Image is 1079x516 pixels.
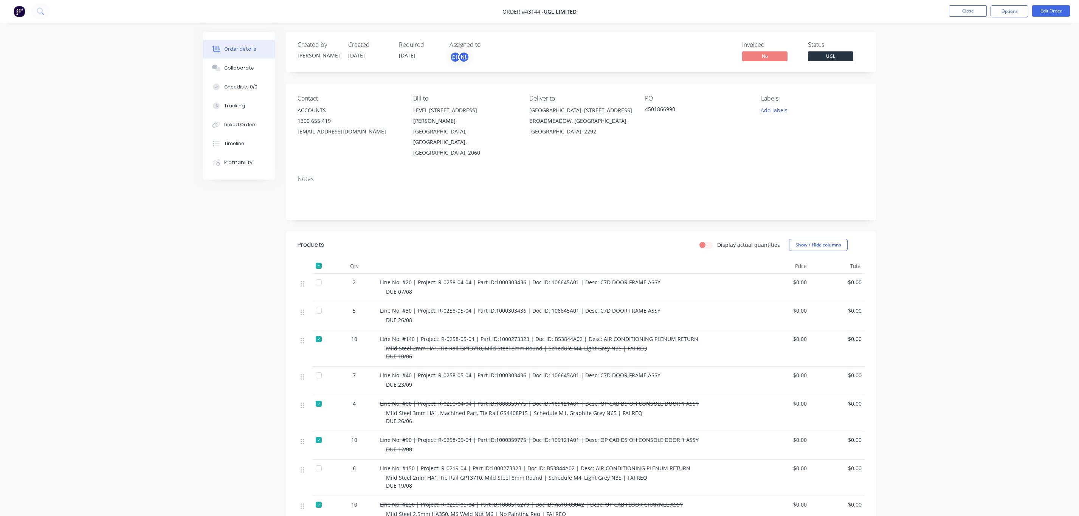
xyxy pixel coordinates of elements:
span: $0.00 [813,400,862,408]
div: ACCOUNTS [298,105,401,116]
span: 10 [351,501,357,508]
span: 10 [351,335,357,343]
span: $0.00 [758,501,807,508]
div: [GEOGRAPHIC_DATA], [GEOGRAPHIC_DATA], [GEOGRAPHIC_DATA], 2060 [413,126,517,158]
div: 1300 655 419 [298,116,401,126]
span: UGL [808,51,853,61]
button: Timeline [203,134,275,153]
span: $0.00 [813,278,862,286]
span: DUE 07/08 [386,288,412,295]
span: Line No: #80 | Project: R-0258-04-04 | Part ID:1000359775 | Doc ID: 109121A01 | Desc: OP CAB DS O... [380,400,699,407]
div: NL [458,51,470,63]
span: Line No: #20 | Project: R-0258-04-04 | Part ID:1000303436 | Doc ID: 106645A01 | Desc: C7D DOOR FR... [380,279,660,286]
div: ACCOUNTS1300 655 419[EMAIL_ADDRESS][DOMAIN_NAME] [298,105,401,137]
label: Display actual quantities [717,241,780,249]
div: Total [810,259,865,274]
div: [EMAIL_ADDRESS][DOMAIN_NAME] [298,126,401,137]
div: Timeline [224,140,244,147]
span: [DATE] [399,52,415,59]
div: [GEOGRAPHIC_DATA], [STREET_ADDRESS] [529,105,633,116]
span: $0.00 [813,501,862,508]
span: Line No: #30 | Project: R-0258-05-04 | Part ID:1000303436 | Doc ID: 106645A01 | Desc: C7D DOOR FR... [380,307,660,314]
div: BROADMEADOW, [GEOGRAPHIC_DATA], [GEOGRAPHIC_DATA], 2292 [529,116,633,137]
span: $0.00 [813,335,862,343]
div: Checklists 0/0 [224,84,257,90]
span: $0.00 [758,436,807,444]
span: Line No: #40 | Project: R-0258-05-04 | Part ID:1000303436 | Doc ID: 106645A01 | Desc: C7D DOOR FR... [380,372,660,379]
div: CH [450,51,461,63]
button: Order details [203,40,275,59]
div: Profitability [224,159,253,166]
span: 6 [353,464,356,472]
span: $0.00 [758,464,807,472]
span: 2 [353,278,356,286]
span: $0.00 [758,400,807,408]
div: Invoiced [742,41,799,48]
button: Options [991,5,1028,17]
div: [GEOGRAPHIC_DATA], [STREET_ADDRESS]BROADMEADOW, [GEOGRAPHIC_DATA], [GEOGRAPHIC_DATA], 2292 [529,105,633,137]
div: Created [348,41,390,48]
span: Mild Steel 2mm HA1, Tie Rail GP13710, Mild Steel 8mm Round | Schedule M4, Light Grey N35 | FAI RE... [386,345,647,360]
button: Linked Orders [203,115,275,134]
div: Products [298,240,324,249]
button: Tracking [203,96,275,115]
span: Mild Steel 3mm HA1, Machined Part, Tie Rail GS4408P15 | Schedule M1, Graphite Grey N65 | FAI REQ ... [386,409,642,425]
span: DUE 12/08 [386,446,412,453]
div: Assigned to [450,41,525,48]
span: 4 [353,400,356,408]
div: Created by [298,41,339,48]
span: Order #43144 - [502,8,544,15]
span: $0.00 [758,278,807,286]
button: Show / Hide columns [789,239,848,251]
div: Tracking [224,102,245,109]
button: CHNL [450,51,470,63]
button: Close [949,5,987,17]
button: Add labels [757,105,791,115]
a: UGL LIMITED [544,8,577,15]
span: $0.00 [813,436,862,444]
div: LEVEL [STREET_ADDRESS][PERSON_NAME] [413,105,517,126]
button: UGL [808,51,853,63]
span: $0.00 [813,307,862,315]
span: DUE 23/09 [386,381,412,388]
button: Edit Order [1032,5,1070,17]
div: Collaborate [224,65,254,71]
div: PO [645,95,749,102]
span: DUE 26/08 [386,316,412,324]
div: LEVEL [STREET_ADDRESS][PERSON_NAME][GEOGRAPHIC_DATA], [GEOGRAPHIC_DATA], [GEOGRAPHIC_DATA], 2060 [413,105,517,158]
span: 5 [353,307,356,315]
span: 7 [353,371,356,379]
div: Notes [298,175,865,183]
span: Mild Steel 2mm HA1, Tie Rail GP13710, Mild Steel 8mm Round | Schedule M4, Light Grey N35 | FAI RE... [386,474,647,489]
div: Price [755,259,810,274]
div: Bill to [413,95,517,102]
div: Contact [298,95,401,102]
span: [DATE] [348,52,365,59]
span: $0.00 [813,371,862,379]
span: Line No: #140 | Project: R-0258-05-04 | Part ID:1000273323 | Doc ID: B53844A02 | Desc: AIR CONDIT... [380,335,698,342]
span: Line No: #250 | Project: R-0258-05-04 | Part ID:1000516279 | Doc ID: A610-03842 | Desc: OP CAB FL... [380,501,683,508]
span: 10 [351,436,357,444]
div: 4501866990 [645,105,739,116]
div: Linked Orders [224,121,257,128]
div: Status [808,41,865,48]
div: [PERSON_NAME] [298,51,339,59]
button: Checklists 0/0 [203,77,275,96]
span: $0.00 [758,371,807,379]
span: $0.00 [758,335,807,343]
button: Profitability [203,153,275,172]
div: Order details [224,46,256,53]
div: Deliver to [529,95,633,102]
span: $0.00 [758,307,807,315]
img: Factory [14,6,25,17]
span: Line No: #90 | Project: R-0258-05-04 | Part ID:1000359775 | Doc ID: 109121A01 | Desc: OP CAB DS O... [380,436,699,443]
button: Collaborate [203,59,275,77]
span: $0.00 [813,464,862,472]
div: Labels [761,95,865,102]
div: Qty [332,259,377,274]
span: No [742,51,788,61]
div: Required [399,41,440,48]
span: Line No: #150 | Project: R-0219-04 | Part ID:1000273323 | Doc ID: B53844A02 | Desc: AIR CONDITION... [380,465,690,472]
